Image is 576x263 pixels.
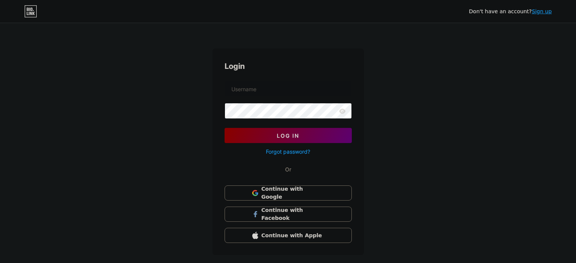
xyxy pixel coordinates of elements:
span: Continue with Google [261,185,324,201]
input: Username [225,81,351,96]
span: Continue with Facebook [261,206,324,222]
button: Log In [225,128,352,143]
button: Continue with Facebook [225,207,352,222]
div: Or [285,165,291,173]
a: Forgot password? [266,148,310,156]
span: Log In [277,132,299,139]
button: Continue with Google [225,185,352,201]
span: Continue with Apple [261,232,324,240]
button: Continue with Apple [225,228,352,243]
div: Login [225,61,352,72]
a: Sign up [532,8,552,14]
div: Don't have an account? [469,8,552,16]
